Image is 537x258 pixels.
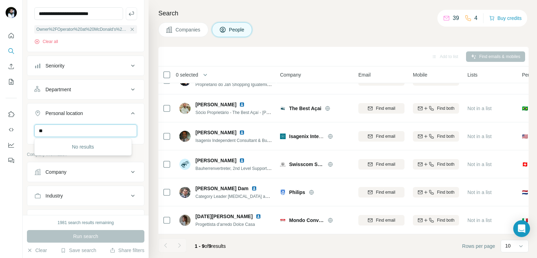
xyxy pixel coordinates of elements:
[376,133,395,139] span: Find email
[467,162,492,167] span: Not in a list
[413,215,459,225] button: Find both
[358,159,404,170] button: Find email
[195,81,287,87] span: Proprietario do Jah Shopping IguatemiEsplanada
[289,161,324,168] span: Swisscom Schweiz AG
[358,187,404,198] button: Find email
[179,187,191,198] img: Avatar
[6,76,17,88] button: My lists
[110,247,144,254] button: Share filters
[413,71,427,78] span: Mobile
[36,140,130,154] div: No results
[27,57,144,74] button: Seniority
[256,214,261,219] img: LinkedIn logo
[60,247,96,254] button: Save search
[376,217,395,223] span: Find email
[45,62,64,69] div: Seniority
[45,169,66,175] div: Company
[513,220,530,237] div: Open Intercom Messenger
[376,161,395,167] span: Find email
[6,29,17,42] button: Quick start
[195,222,255,227] span: Progettista d’arredo Dolce Casa
[413,103,459,114] button: Find both
[467,217,492,223] span: Not in a list
[376,189,395,195] span: Find email
[251,186,257,191] img: LinkedIn logo
[158,8,529,18] h4: Search
[467,189,492,195] span: Not in a list
[289,134,339,139] span: Isagenix International
[195,243,226,249] span: results
[45,86,71,93] div: Department
[505,242,511,249] p: 10
[437,161,454,167] span: Find both
[522,133,528,140] span: 🇺🇸
[413,187,459,198] button: Find both
[27,81,144,98] button: Department
[195,109,297,115] span: Sócio Proprietário - The Best Açaí - [PERSON_NAME]
[6,7,17,18] img: Avatar
[280,217,286,223] img: Logo of Mondo Convenienza
[179,215,191,226] img: Avatar
[45,110,83,117] div: Personal location
[289,105,321,112] span: The Best Açai
[467,106,492,111] span: Not in a list
[280,162,286,167] img: Logo of Swisscom Schweiz AG
[27,211,144,228] button: HQ location
[358,215,404,225] button: Find email
[437,217,454,223] span: Find both
[280,71,301,78] span: Company
[289,189,305,196] span: Philips
[467,134,492,139] span: Not in a list
[27,151,144,158] p: Company information
[522,217,528,224] span: 🇮🇹
[195,185,249,192] span: [PERSON_NAME] Dam
[195,165,418,171] span: Bauherrenvertreter, 2nd Level Support Recht im Netzbau und Scrum Master bei Swisscom ([GEOGRAPHIC...
[522,189,528,196] span: 🇳🇱
[522,161,528,168] span: 🇨🇭
[27,164,144,180] button: Company
[27,105,144,124] button: Personal location
[280,189,286,195] img: Logo of Philips
[195,213,253,220] span: [DATE][PERSON_NAME]
[205,243,209,249] span: of
[280,134,286,139] img: Logo of Isagenix International
[474,14,478,22] p: 4
[462,243,495,250] span: Rows per page
[6,45,17,57] button: Search
[358,131,404,142] button: Find email
[195,193,357,199] span: Category Leader [MEDICAL_DATA] and Real Estate for Indirect Procurement at Philips
[179,103,191,114] img: Avatar
[6,154,17,167] button: Feedback
[229,26,245,33] span: People
[437,133,454,139] span: Find both
[34,38,58,45] button: Clear all
[239,130,245,135] img: LinkedIn logo
[376,105,395,112] span: Find email
[280,106,286,111] img: Logo of The Best Açai
[6,139,17,151] button: Dashboard
[209,243,212,249] span: 9
[58,220,114,226] div: 1981 search results remaining
[467,71,478,78] span: Lists
[239,158,245,163] img: LinkedIn logo
[179,159,191,170] img: Avatar
[239,102,245,107] img: LinkedIn logo
[195,129,236,136] span: [PERSON_NAME]
[45,192,63,199] div: Industry
[413,131,459,142] button: Find both
[489,13,522,23] button: Buy credits
[179,131,191,142] img: Avatar
[36,26,128,33] span: Owner%2FOperator%20at%20McDonald's%20Restaurants%20of%20Canada
[27,187,144,204] button: Industry
[6,60,17,73] button: Enrich CSV
[437,105,454,112] span: Find both
[437,189,454,195] span: Find both
[195,101,236,108] span: [PERSON_NAME]
[176,71,198,78] span: 0 selected
[453,14,459,22] p: 39
[289,217,324,224] span: Mondo Convenienza
[358,71,371,78] span: Email
[27,247,47,254] button: Clear
[358,103,404,114] button: Find email
[195,243,205,249] span: 1 - 9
